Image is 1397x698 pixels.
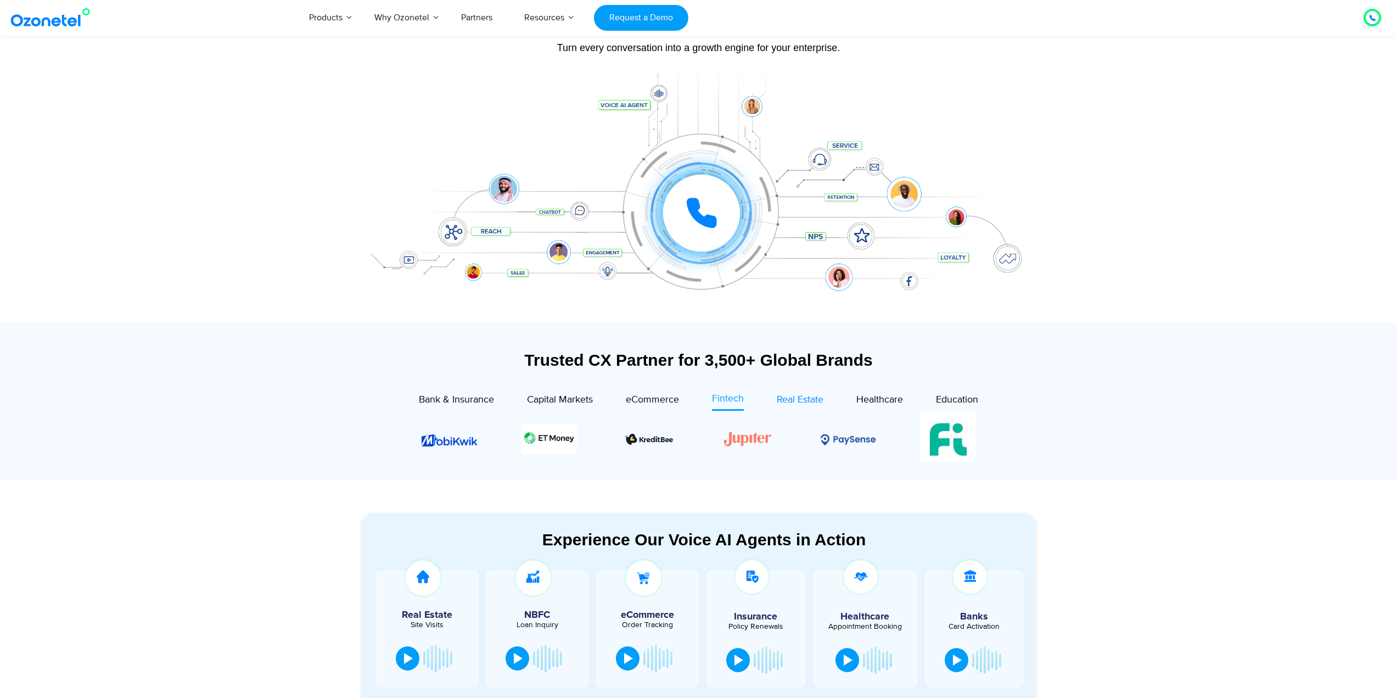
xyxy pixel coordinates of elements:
[361,350,1036,370] div: Trusted CX Partner for 3,500+ Global Brands
[419,394,494,406] span: Bank & Insurance
[372,530,1036,549] div: Experience Our Voice AI Agents in Action
[491,621,584,629] div: Loan Inquiry
[711,623,800,630] div: Policy Renewals
[930,623,1019,630] div: Card Activation
[712,393,744,405] span: Fintech
[527,394,593,406] span: Capital Markets
[356,42,1042,54] div: Turn every conversation into a growth engine for your enterprise.
[601,621,694,629] div: Order Tracking
[821,623,910,630] div: Appointment Booking
[381,610,474,620] h5: Real Estate
[491,610,584,620] h5: NBFC
[594,5,688,31] a: Request a Demo
[601,610,694,620] h5: eCommerce
[936,394,978,406] span: Education
[527,392,593,411] a: Capital Markets
[381,621,474,629] div: Site Visits
[712,392,744,411] a: Fintech
[711,612,800,622] h5: Insurance
[936,392,978,411] a: Education
[777,394,823,406] span: Real Estate
[422,411,976,467] div: Image Carousel
[856,392,903,411] a: Healthcare
[419,392,494,411] a: Bank & Insurance
[626,394,679,406] span: eCommerce
[821,612,910,622] h5: Healthcare
[777,392,823,411] a: Real Estate
[930,612,1019,622] h5: Banks
[856,394,903,406] span: Healthcare
[626,392,679,411] a: eCommerce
